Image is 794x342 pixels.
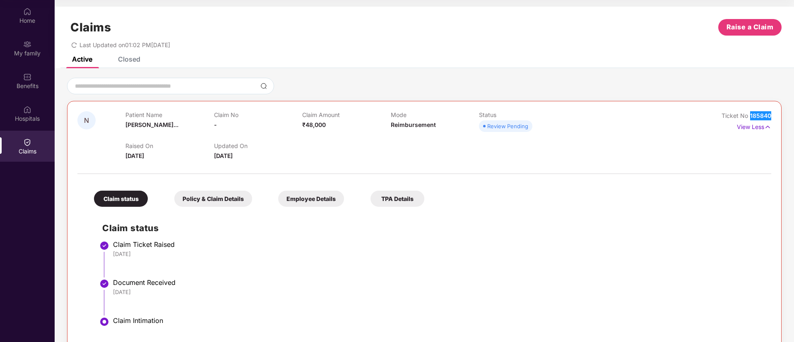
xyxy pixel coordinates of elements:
[737,120,771,132] p: View Less
[113,250,763,258] div: [DATE]
[750,112,771,119] span: 185840
[23,40,31,48] img: svg+xml;base64,PHN2ZyB3aWR0aD0iMjAiIGhlaWdodD0iMjAiIHZpZXdCb3g9IjAgMCAyMCAyMCIgZmlsbD0ibm9uZSIgeG...
[260,83,267,89] img: svg+xml;base64,PHN2ZyBpZD0iU2VhcmNoLTMyeDMyIiB4bWxucz0iaHR0cDovL3d3dy53My5vcmcvMjAwMC9zdmciIHdpZH...
[727,22,774,32] span: Raise a Claim
[70,20,111,34] h1: Claims
[302,111,390,118] p: Claim Amount
[479,111,567,118] p: Status
[113,288,763,296] div: [DATE]
[487,122,528,130] div: Review Pending
[371,191,424,207] div: TPA Details
[214,111,302,118] p: Claim No
[125,152,144,159] span: [DATE]
[102,221,763,235] h2: Claim status
[84,117,89,124] span: N
[113,316,763,325] div: Claim Intimation
[125,111,214,118] p: Patient Name
[302,121,326,128] span: ₹48,000
[72,55,92,63] div: Active
[23,73,31,81] img: svg+xml;base64,PHN2ZyBpZD0iQmVuZWZpdHMiIHhtbG5zPSJodHRwOi8vd3d3LnczLm9yZy8yMDAwL3N2ZyIgd2lkdGg9Ij...
[23,105,31,114] img: svg+xml;base64,PHN2ZyBpZD0iSG9zcGl0YWxzIiB4bWxucz0iaHR0cDovL3d3dy53My5vcmcvMjAwMC9zdmciIHdpZHRoPS...
[174,191,252,207] div: Policy & Claim Details
[79,41,170,48] span: Last Updated on 01:02 PM[DATE]
[113,278,763,287] div: Document Received
[23,138,31,146] img: svg+xml;base64,PHN2ZyBpZD0iQ2xhaW0iIHhtbG5zPSJodHRwOi8vd3d3LnczLm9yZy8yMDAwL3N2ZyIgd2lkdGg9IjIwIi...
[718,19,782,36] button: Raise a Claim
[214,142,302,149] p: Updated On
[99,317,109,327] img: svg+xml;base64,PHN2ZyBpZD0iU3RlcC1BY3RpdmUtMzJ4MzIiIHhtbG5zPSJodHRwOi8vd3d3LnczLm9yZy8yMDAwL3N2Zy...
[125,121,178,128] span: [PERSON_NAME]...
[94,191,148,207] div: Claim status
[214,152,233,159] span: [DATE]
[118,55,140,63] div: Closed
[71,41,77,48] span: redo
[23,7,31,16] img: svg+xml;base64,PHN2ZyBpZD0iSG9tZSIgeG1sbnM9Imh0dHA6Ly93d3cudzMub3JnLzIwMDAvc3ZnIiB3aWR0aD0iMjAiIG...
[278,191,344,207] div: Employee Details
[214,121,217,128] span: -
[391,111,479,118] p: Mode
[764,122,771,132] img: svg+xml;base64,PHN2ZyB4bWxucz0iaHR0cDovL3d3dy53My5vcmcvMjAwMC9zdmciIHdpZHRoPSIxNyIgaGVpZ2h0PSIxNy...
[99,241,109,251] img: svg+xml;base64,PHN2ZyBpZD0iU3RlcC1Eb25lLTMyeDMyIiB4bWxucz0iaHR0cDovL3d3dy53My5vcmcvMjAwMC9zdmciIH...
[99,279,109,289] img: svg+xml;base64,PHN2ZyBpZD0iU3RlcC1Eb25lLTMyeDMyIiB4bWxucz0iaHR0cDovL3d3dy53My5vcmcvMjAwMC9zdmciIH...
[722,112,750,119] span: Ticket No
[113,240,763,249] div: Claim Ticket Raised
[391,121,436,128] span: Reimbursement
[125,142,214,149] p: Raised On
